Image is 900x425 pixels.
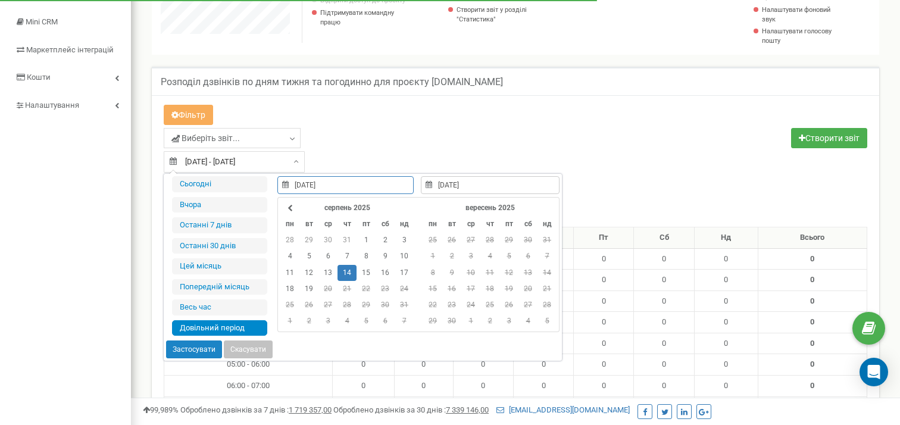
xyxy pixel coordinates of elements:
[695,227,758,249] th: Нд
[461,216,480,232] th: ср
[574,333,634,354] td: 0
[280,265,299,281] td: 11
[172,279,267,295] li: Попередній місяць
[499,248,518,264] td: 5
[26,45,114,54] span: Маркетплейс інтеграцій
[395,248,414,264] td: 10
[172,238,267,254] li: Останні 30 днів
[514,375,574,396] td: 0
[453,396,513,418] td: 0
[280,313,299,329] td: 1
[357,265,376,281] td: 15
[457,5,567,24] a: Створити звіт у розділі "Статистика"
[299,281,318,297] td: 19
[574,290,634,312] td: 0
[695,248,758,270] td: 0
[395,216,414,232] th: нд
[164,354,333,376] td: 05:00 - 06:00
[537,265,557,281] td: 14
[453,375,513,396] td: 0
[423,313,442,329] td: 29
[480,248,499,264] td: 4
[442,281,461,297] td: 16
[537,281,557,297] td: 21
[333,354,395,376] td: 0
[480,216,499,232] th: чт
[395,396,454,418] td: 0
[442,248,461,264] td: 2
[337,216,357,232] th: чт
[634,333,695,354] td: 0
[518,248,537,264] td: 6
[318,297,337,313] td: 27
[318,232,337,248] td: 30
[791,128,867,148] a: Створити звіт
[376,232,395,248] td: 2
[461,297,480,313] td: 24
[518,313,537,329] td: 4
[499,313,518,329] td: 3
[499,265,518,281] td: 12
[480,265,499,281] td: 11
[634,248,695,270] td: 0
[695,333,758,354] td: 0
[461,281,480,297] td: 17
[453,354,513,376] td: 0
[442,265,461,281] td: 9
[376,313,395,329] td: 6
[574,354,634,376] td: 0
[518,297,537,313] td: 27
[357,281,376,297] td: 22
[280,232,299,248] td: 28
[461,248,480,264] td: 3
[357,313,376,329] td: 5
[446,405,489,414] u: 7 339 146,00
[695,290,758,312] td: 0
[634,270,695,291] td: 0
[758,227,867,249] th: Всього
[442,313,461,329] td: 30
[357,216,376,232] th: пт
[299,313,318,329] td: 2
[574,312,634,333] td: 0
[333,375,395,396] td: 0
[164,105,213,125] button: Фільтр
[395,232,414,248] td: 3
[499,297,518,313] td: 26
[634,375,695,396] td: 0
[480,313,499,329] td: 2
[537,248,557,264] td: 7
[26,17,58,26] span: Mini CRM
[224,340,273,358] button: Скасувати
[172,197,267,213] li: Вчора
[395,354,454,376] td: 0
[423,281,442,297] td: 15
[574,375,634,396] td: 0
[280,281,299,297] td: 18
[337,313,357,329] td: 4
[376,216,395,232] th: сб
[166,340,222,358] button: Застосувати
[164,128,301,148] a: Виберіть звіт...
[518,232,537,248] td: 30
[860,358,888,386] div: Open Intercom Messenger
[318,265,337,281] td: 13
[172,258,267,274] li: Цей місяць
[289,405,332,414] u: 1 719 357,00
[143,405,179,414] span: 99,989%
[299,297,318,313] td: 26
[480,297,499,313] td: 25
[172,320,267,336] li: Довільний період
[810,296,814,305] strong: 0
[164,396,333,418] td: 07:00 - 08:00
[634,290,695,312] td: 0
[537,216,557,232] th: нд
[810,254,814,263] strong: 0
[337,265,357,281] td: 14
[395,297,414,313] td: 31
[574,270,634,291] td: 0
[461,313,480,329] td: 1
[514,354,574,376] td: 0
[376,265,395,281] td: 16
[337,232,357,248] td: 31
